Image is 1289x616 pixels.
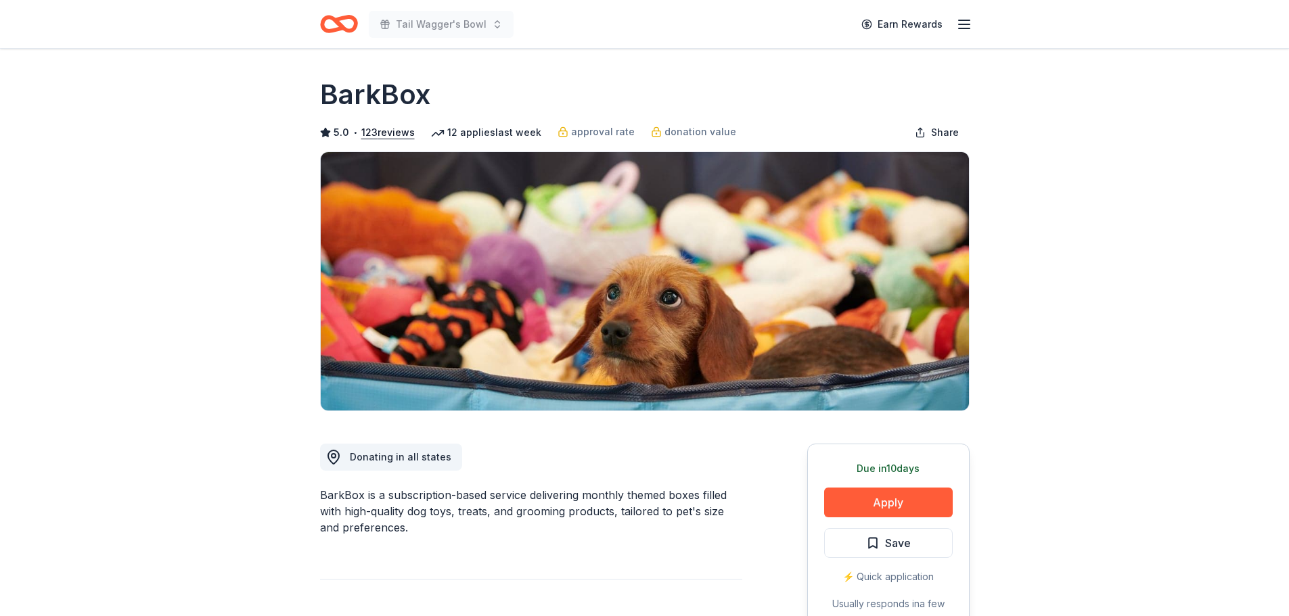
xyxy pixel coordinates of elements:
[320,487,742,536] div: BarkBox is a subscription-based service delivering monthly themed boxes filled with high-quality ...
[571,124,635,140] span: approval rate
[361,124,415,141] button: 123reviews
[353,127,357,138] span: •
[824,460,953,477] div: Due in 10 days
[350,451,451,463] span: Donating in all states
[824,488,953,517] button: Apply
[853,12,951,37] a: Earn Rewards
[904,119,970,146] button: Share
[431,124,541,141] div: 12 applies last week
[651,124,736,140] a: donation value
[396,16,487,32] span: Tail Wagger's Bowl
[824,528,953,558] button: Save
[320,76,430,114] h1: BarkBox
[334,124,349,141] span: 5.0
[369,11,514,38] button: Tail Wagger's Bowl
[558,124,635,140] a: approval rate
[321,152,969,410] img: Image for BarkBox
[664,124,736,140] span: donation value
[885,534,911,552] span: Save
[824,569,953,585] div: ⚡️ Quick application
[320,8,358,40] a: Home
[931,124,959,141] span: Share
